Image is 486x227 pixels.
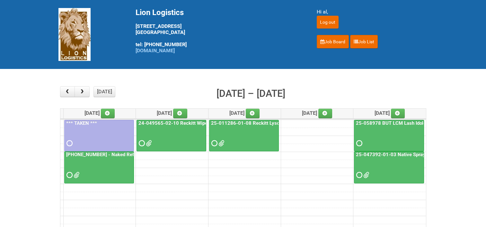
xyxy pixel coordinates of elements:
[246,109,260,118] a: Add an event
[101,109,115,118] a: Add an event
[137,120,206,152] a: 24-049565-02-10 Reckitt Wipes HUT Stages 1-3
[136,47,175,54] a: [DOMAIN_NAME]
[391,109,405,118] a: Add an event
[355,120,453,126] a: 25-058978 BUT LCM Lash Idole US / Retest
[356,141,361,146] span: Requested
[317,8,428,16] div: Hi al,
[74,173,78,177] span: MDN - 25-055556-01 (2).xlsx MDN - 25-055556-01.xlsx JNF - 25-055556-01.doc
[66,173,71,177] span: Requested
[211,141,216,146] span: Requested
[93,86,115,97] button: [DATE]
[157,110,187,116] span: [DATE]
[356,173,361,177] span: Requested
[139,141,143,146] span: Requested
[136,8,301,54] div: [STREET_ADDRESS] [GEOGRAPHIC_DATA] tel: [PHONE_NUMBER]
[355,152,463,157] a: 25-047392-01-03 Native Spray Rapid Response
[218,141,223,146] span: 25-011286-01 - MDN (2).xlsx 25-011286-01-08 - JNF.DOC 25-011286-01 - MDN.xlsx
[354,151,424,183] a: 25-047392-01-03 Native Spray Rapid Response
[317,35,349,48] a: Job Board
[64,151,134,183] a: [PHONE_NUMBER] - Naked Reformulation
[136,8,184,17] span: Lion Logistics
[58,8,91,61] img: Lion Logistics
[229,110,260,116] span: [DATE]
[137,120,248,126] a: 24-049565-02-10 Reckitt Wipes HUT Stages 1-3
[173,109,187,118] a: Add an event
[58,31,91,37] a: Lion Logistics
[302,110,332,116] span: [DATE]
[317,16,339,29] input: Log out
[146,141,150,146] span: 24-049565-02-10 - MDN 2.xlsx 24-049565-02-10 - JNF.DOC 24-049565-02-10 - MDN.xlsx
[209,120,279,152] a: 25-011286-01-08 Reckitt Lysol Laundry Scented
[354,120,424,152] a: 25-058978 BUT LCM Lash Idole US / Retest
[84,110,115,116] span: [DATE]
[210,120,319,126] a: 25-011286-01-08 Reckitt Lysol Laundry Scented
[350,35,378,48] a: Job List
[375,110,405,116] span: [DATE]
[66,141,71,146] span: Requested
[363,173,368,177] span: 25-047392-01-03 - MDN.xlsx 25-047392-01-03 JNF.DOC
[216,86,285,101] h2: [DATE] – [DATE]
[318,109,332,118] a: Add an event
[65,152,158,157] a: [PHONE_NUMBER] - Naked Reformulation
